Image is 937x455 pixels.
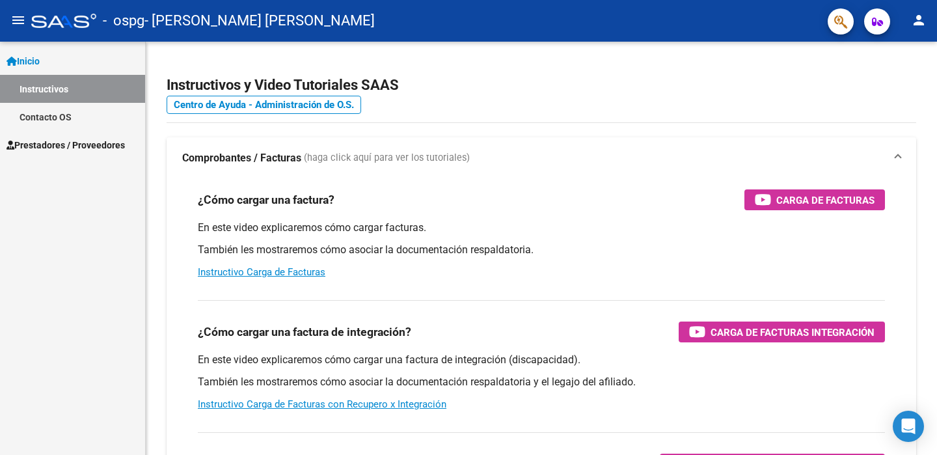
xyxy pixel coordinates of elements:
mat-icon: menu [10,12,26,28]
p: También les mostraremos cómo asociar la documentación respaldatoria. [198,243,885,257]
h3: ¿Cómo cargar una factura? [198,191,334,209]
span: - ospg [103,7,144,35]
p: En este video explicaremos cómo cargar una factura de integración (discapacidad). [198,353,885,367]
h2: Instructivos y Video Tutoriales SAAS [167,73,916,98]
a: Instructivo Carga de Facturas [198,266,325,278]
span: (haga click aquí para ver los tutoriales) [304,151,470,165]
span: Carga de Facturas [776,192,875,208]
span: Prestadores / Proveedores [7,138,125,152]
span: - [PERSON_NAME] [PERSON_NAME] [144,7,375,35]
mat-icon: person [911,12,927,28]
h3: ¿Cómo cargar una factura de integración? [198,323,411,341]
div: Open Intercom Messenger [893,411,924,442]
strong: Comprobantes / Facturas [182,151,301,165]
span: Inicio [7,54,40,68]
button: Carga de Facturas Integración [679,322,885,342]
a: Instructivo Carga de Facturas con Recupero x Integración [198,398,446,410]
span: Carga de Facturas Integración [711,324,875,340]
p: También les mostraremos cómo asociar la documentación respaldatoria y el legajo del afiliado. [198,375,885,389]
a: Centro de Ayuda - Administración de O.S. [167,96,361,114]
p: En este video explicaremos cómo cargar facturas. [198,221,885,235]
mat-expansion-panel-header: Comprobantes / Facturas (haga click aquí para ver los tutoriales) [167,137,916,179]
button: Carga de Facturas [744,189,885,210]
